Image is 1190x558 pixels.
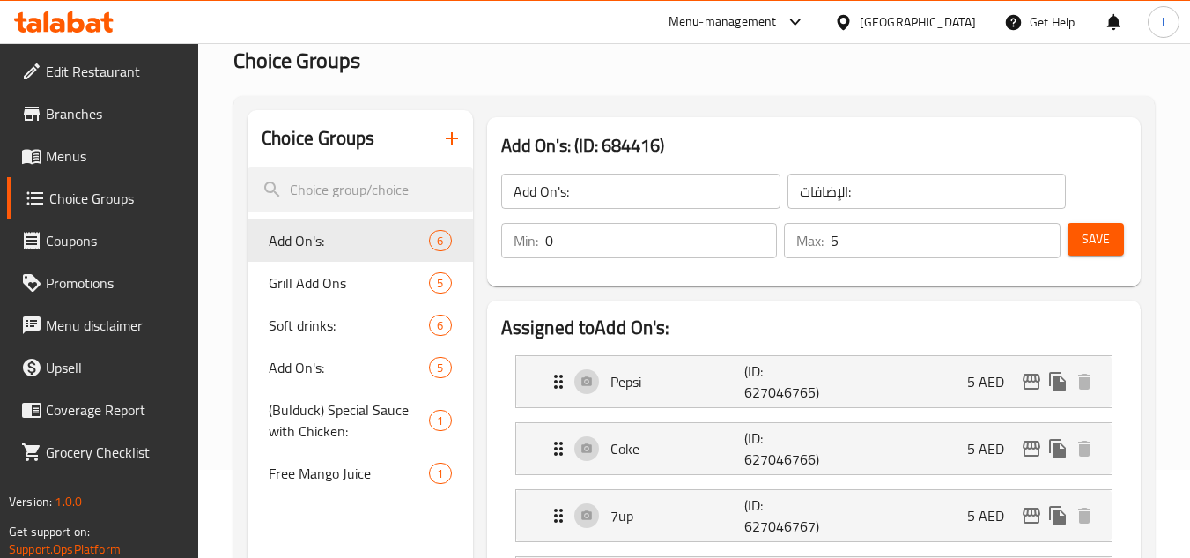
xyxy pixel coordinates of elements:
div: Choices [429,315,451,336]
span: Menus [46,145,185,167]
a: Branches [7,93,199,135]
p: Min: [514,230,538,251]
p: Coke [610,438,745,459]
span: Free Mango Juice [269,463,429,484]
div: Soft drinks:6 [248,304,472,346]
div: (Bulduck) Special Sauce with Chicken:1 [248,389,472,452]
p: 5 AED [967,505,1018,526]
span: Menu disclaimer [46,315,185,336]
span: Save [1082,228,1110,250]
a: Coupons [7,219,199,262]
button: Save [1068,223,1124,256]
div: Choices [429,463,451,484]
button: edit [1018,368,1045,395]
button: duplicate [1045,435,1071,462]
span: l [1162,12,1164,32]
span: Edit Restaurant [46,61,185,82]
span: Coupons [46,230,185,251]
span: Branches [46,103,185,124]
div: [GEOGRAPHIC_DATA] [860,12,976,32]
span: Grocery Checklist [46,442,185,463]
a: Edit Restaurant [7,50,199,93]
span: Version: [9,490,52,513]
span: 6 [430,233,450,249]
span: Soft drinks: [269,315,429,336]
button: delete [1071,502,1098,529]
button: edit [1018,502,1045,529]
span: 6 [430,317,450,334]
div: Expand [516,356,1112,407]
span: (Bulduck) Special Sauce with Chicken: [269,399,429,442]
a: Menus [7,135,199,177]
div: Grill Add Ons5 [248,262,472,304]
div: Choices [429,410,451,431]
span: Add On's: [269,230,429,251]
span: Add On's: [269,357,429,378]
p: Max: [796,230,824,251]
a: Promotions [7,262,199,304]
div: Choices [429,272,451,294]
span: Grill Add Ons [269,272,429,294]
a: Grocery Checklist [7,431,199,473]
button: delete [1071,435,1098,462]
button: delete [1071,368,1098,395]
span: 5 [430,360,450,376]
span: Choice Groups [233,41,360,80]
p: (ID: 627046766) [744,428,834,470]
input: search [248,167,472,212]
h2: Assigned to Add On's: [501,315,1127,341]
span: Coverage Report [46,399,185,420]
div: Expand [516,490,1112,541]
div: Add On's:5 [248,346,472,389]
p: (ID: 627046767) [744,495,834,537]
li: Expand [501,348,1127,415]
div: Expand [516,423,1112,474]
span: 1 [430,413,450,429]
span: Get support on: [9,520,90,543]
a: Upsell [7,346,199,389]
li: Expand [501,482,1127,549]
p: (ID: 627046765) [744,361,834,403]
span: 1 [430,465,450,482]
div: Menu-management [669,11,777,33]
span: Upsell [46,357,185,378]
p: 5 AED [967,371,1018,392]
span: 5 [430,275,450,292]
span: 1.0.0 [55,490,82,513]
div: Free Mango Juice1 [248,452,472,495]
a: Choice Groups [7,177,199,219]
h2: Choice Groups [262,125,374,152]
div: Choices [429,230,451,251]
button: duplicate [1045,502,1071,529]
button: duplicate [1045,368,1071,395]
button: edit [1018,435,1045,462]
span: Promotions [46,272,185,294]
p: 7up [610,505,745,526]
div: Choices [429,357,451,378]
span: Choice Groups [49,188,185,209]
div: Add On's:6 [248,219,472,262]
li: Expand [501,415,1127,482]
a: Coverage Report [7,389,199,431]
p: Pepsi [610,371,745,392]
h3: Add On's: (ID: 684416) [501,131,1127,160]
p: 5 AED [967,438,1018,459]
a: Menu disclaimer [7,304,199,346]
